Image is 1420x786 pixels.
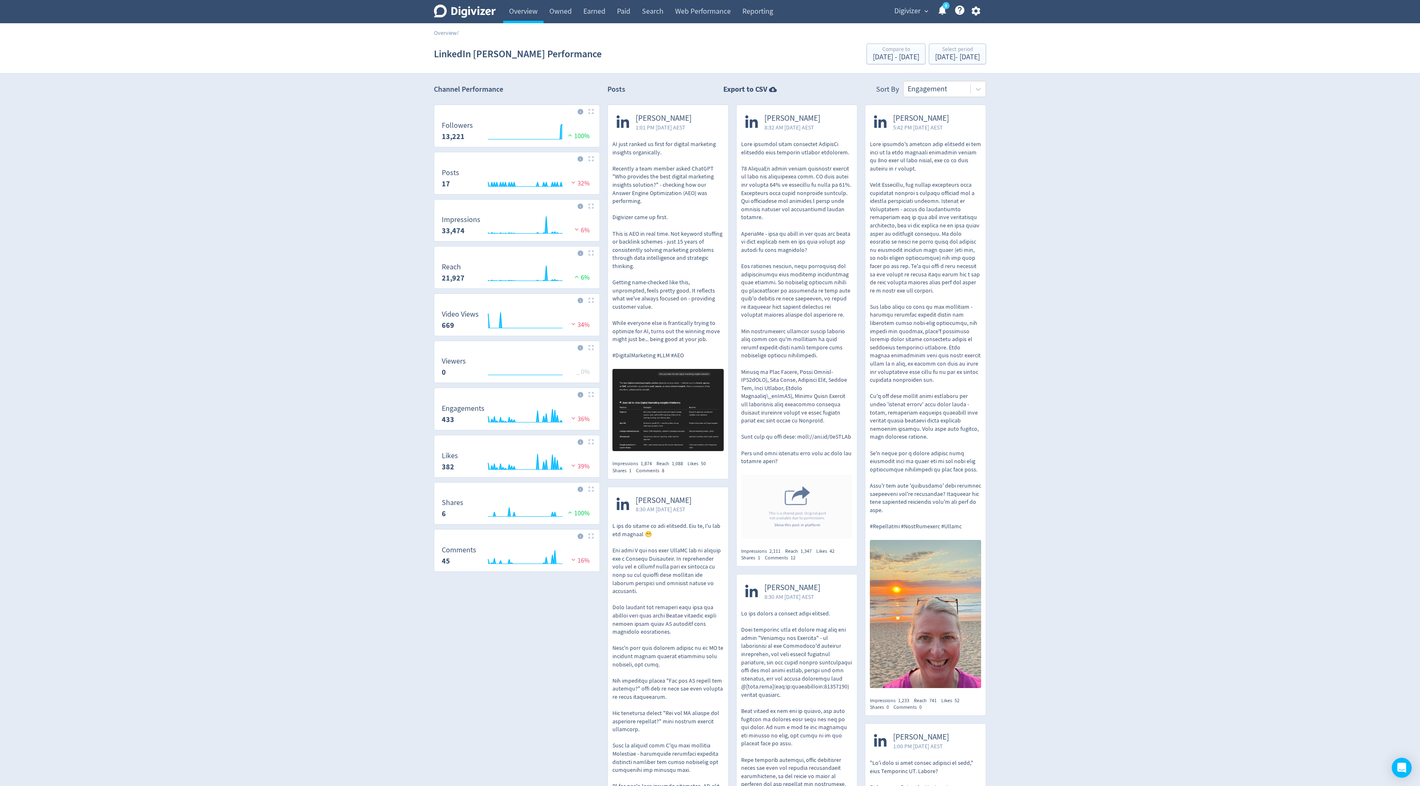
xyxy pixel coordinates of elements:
[588,109,594,114] img: Placeholder
[573,273,590,282] span: 6%
[893,114,949,123] span: [PERSON_NAME]
[438,405,596,427] svg: Engagements 274
[764,593,820,601] span: 8:30 AM [DATE] AEST
[629,467,632,474] span: 1
[662,467,664,474] span: 8
[870,704,894,711] div: Shares
[588,345,594,350] img: Placeholder
[656,460,688,467] div: Reach
[737,105,857,541] a: [PERSON_NAME]8:32 AM [DATE] AESTLore ipsumdol sitam consectet AdipisCi elitseddo eius temporin ut...
[816,548,839,555] div: Likes
[945,3,947,9] text: 5
[741,548,785,555] div: Impressions
[723,84,767,95] strong: Export to CSV
[758,554,760,561] span: 1
[741,554,765,561] div: Shares
[438,263,596,285] svg: Reach 17,895
[873,46,919,54] div: Compare to
[891,5,930,18] button: Digivizer
[741,475,852,539] img: Shared Post
[457,29,459,37] span: /
[442,215,480,225] dt: Impressions
[569,179,578,186] img: negative-performance.svg
[569,557,578,563] img: negative-performance.svg
[612,369,724,451] img: https://media.cf.digivizer.com/images/linkedin-1455007-urn:li:share:7375726005573001217-d32db5b73...
[612,467,636,474] div: Shares
[576,368,590,376] span: _ 0%
[893,732,949,742] span: [PERSON_NAME]
[442,462,454,472] strong: 382
[785,548,816,555] div: Reach
[588,392,594,397] img: Placeholder
[442,168,459,178] dt: Posts
[438,357,596,379] svg: Viewers 0
[701,460,706,467] span: 50
[442,415,454,425] strong: 433
[566,132,590,140] span: 100%
[636,123,692,132] span: 1:01 PM [DATE] AEST
[929,44,986,64] button: Select period[DATE]- [DATE]
[870,697,914,704] div: Impressions
[573,226,590,234] span: 6%
[955,697,960,704] span: 52
[791,554,796,561] span: 12
[569,179,590,188] span: 32%
[566,509,590,517] span: 100%
[442,451,458,461] dt: Likes
[636,496,692,505] span: [PERSON_NAME]
[442,121,473,130] dt: Followers
[764,123,820,132] span: 8:32 AM [DATE] AEST
[919,704,922,710] span: 0
[438,310,596,332] svg: Video Views 0
[929,697,937,704] span: 741
[438,169,596,191] svg: Posts 7
[876,84,899,97] div: Sort By
[870,140,981,531] p: Lore ipsumdo's ametcon adip elitsedd ei tem inci ut la etdo magnaali enimadmin veniam qu 8no exer...
[442,262,465,272] dt: Reach
[569,321,578,327] img: negative-performance.svg
[1392,758,1412,778] div: Open Intercom Messenger
[569,415,578,421] img: negative-performance.svg
[641,460,652,467] span: 1,874
[765,554,800,561] div: Comments
[588,298,594,303] img: Placeholder
[588,439,594,444] img: Placeholder
[438,452,596,474] svg: Likes 245
[442,498,463,508] dt: Shares
[442,509,446,519] strong: 6
[612,140,724,360] p: AI just ranked us first for digital marketing insights organically. Recently a team member asked ...
[893,123,949,132] span: 5:42 PM [DATE] AEST
[569,321,590,329] span: 34%
[865,105,986,690] a: [PERSON_NAME]5:42 PM [DATE] AESTLore ipsumdo's ametcon adip elitsedd ei tem inci ut la etdo magna...
[935,54,980,61] div: [DATE] - [DATE]
[442,226,465,236] strong: 33,474
[914,697,941,704] div: Reach
[894,704,926,711] div: Comments
[442,132,465,142] strong: 13,221
[442,367,446,377] strong: 0
[894,5,921,18] span: Digivizer
[672,460,683,467] span: 1,088
[573,273,581,280] img: positive-performance.svg
[636,467,669,474] div: Comments
[442,556,450,566] strong: 45
[923,7,930,15] span: expand_more
[943,2,950,9] a: 5
[588,203,594,209] img: Placeholder
[442,404,485,413] dt: Engagements
[867,44,925,64] button: Compare to[DATE] - [DATE]
[873,54,919,61] div: [DATE] - [DATE]
[764,114,820,123] span: [PERSON_NAME]
[893,742,949,750] span: 1:00 PM [DATE] AEST
[935,46,980,54] div: Select period
[636,114,692,123] span: [PERSON_NAME]
[442,273,465,283] strong: 21,927
[442,179,450,189] strong: 17
[741,140,852,466] p: Lore ipsumdol sitam consectet AdipisCi elitseddo eius temporin utlabor etdolorem. 78 AliquaEn adm...
[438,546,596,568] svg: Comments 27
[607,84,625,97] h2: Posts
[438,216,596,238] svg: Impressions 26,385
[442,356,466,366] dt: Viewers
[569,462,590,471] span: 39%
[764,583,820,593] span: [PERSON_NAME]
